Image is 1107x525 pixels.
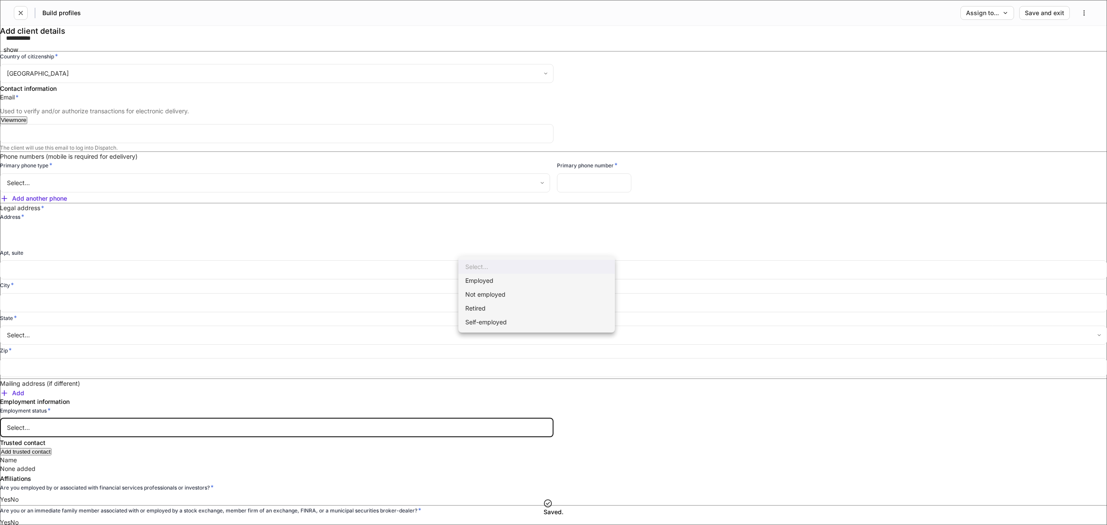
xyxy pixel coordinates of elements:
h5: Build profiles [42,9,81,17]
li: Retired [458,301,615,315]
li: Employed [458,274,615,288]
li: Self-employed [458,315,615,329]
div: Assign to... [966,10,1008,16]
div: View more [1,117,26,123]
li: Not employed [458,288,615,301]
p: show [3,45,18,54]
h6: Primary phone number [557,161,617,170]
h5: Saved. [544,508,563,516]
div: Add trusted contact [1,449,51,455]
div: Save and exit [1025,10,1064,16]
span: No [10,496,19,503]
